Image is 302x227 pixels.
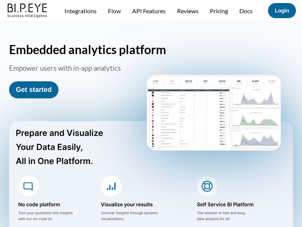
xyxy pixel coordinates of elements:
[132,7,166,14] a: API Features
[210,7,228,14] a: Pricing
[239,7,253,14] a: Docs
[9,64,143,75] h3: Empower users with in-app analytics
[9,81,59,98] button: Get started
[268,3,296,18] button: Login
[108,7,121,14] a: Flow
[177,7,199,14] a: Reviews
[6,2,49,19] img: bipeye-logo
[9,42,293,57] h1: Embedded analytics platform
[16,86,52,93] a: Get started
[147,75,281,151] img: homePageScreen2.png
[275,8,289,14] a: Login
[65,7,97,14] a: Integrations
